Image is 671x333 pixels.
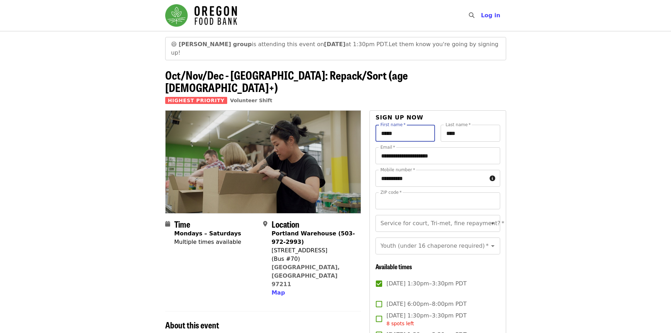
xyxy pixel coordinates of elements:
span: grinning face emoji [171,41,177,48]
input: Last name [441,125,500,142]
strong: Mondays – Saturdays [174,230,241,237]
label: Last name [446,123,471,127]
strong: [DATE] [324,41,346,48]
span: Time [174,218,190,230]
i: search icon [469,12,474,19]
span: 8 spots left [386,321,414,326]
span: Map [272,289,285,296]
input: First name [375,125,435,142]
img: Oregon Food Bank - Home [165,4,237,27]
label: ZIP code [380,190,402,195]
label: Email [380,145,395,149]
div: Multiple times available [174,238,241,246]
span: [DATE] 1:30pm–3:30pm PDT [386,312,466,327]
i: calendar icon [165,221,170,227]
i: map-marker-alt icon [263,221,267,227]
i: circle-info icon [490,175,495,182]
button: Log in [475,8,506,23]
strong: Portland Warehouse (503-972-2993) [272,230,355,245]
span: Log in [481,12,500,19]
a: Volunteer Shift [230,98,272,103]
div: [STREET_ADDRESS] [272,246,355,255]
input: Email [375,147,500,164]
div: (Bus #70) [272,255,355,263]
span: About this event [165,319,219,331]
button: Open [488,218,498,228]
input: Search [479,7,484,24]
span: Highest Priority [165,97,228,104]
input: ZIP code [375,192,500,209]
span: Oct/Nov/Dec - [GEOGRAPHIC_DATA]: Repack/Sort (age [DEMOGRAPHIC_DATA]+) [165,67,408,95]
span: Location [272,218,299,230]
button: Open [488,241,498,251]
span: [DATE] 6:00pm–8:00pm PDT [386,300,466,308]
button: Map [272,289,285,297]
label: First name [380,123,406,127]
strong: [PERSON_NAME] group [179,41,252,48]
a: [GEOGRAPHIC_DATA], [GEOGRAPHIC_DATA] 97211 [272,264,340,288]
span: Available times [375,262,412,271]
label: Mobile number [380,168,415,172]
span: Sign up now [375,114,423,121]
span: [DATE] 1:30pm–3:30pm PDT [386,279,466,288]
span: is attending this event on at 1:30pm PDT. [179,41,389,48]
img: Oct/Nov/Dec - Portland: Repack/Sort (age 8+) organized by Oregon Food Bank [166,111,361,213]
input: Mobile number [375,170,486,187]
